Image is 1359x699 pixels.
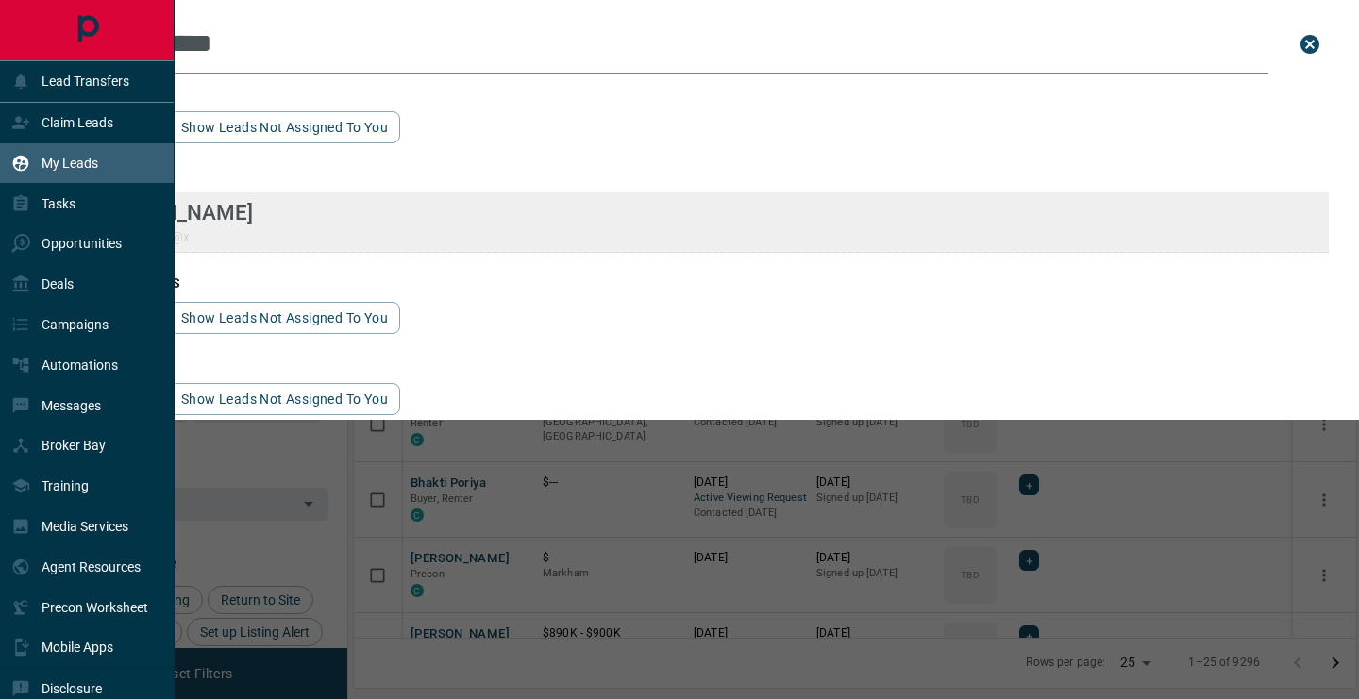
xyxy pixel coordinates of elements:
h3: phone matches [72,275,1329,291]
button: close search bar [1291,25,1329,63]
h3: name matches [72,85,1329,100]
h3: id matches [72,357,1329,372]
button: show leads not assigned to you [169,111,400,143]
button: show leads not assigned to you [169,383,400,415]
button: show leads not assigned to you [169,302,400,334]
h3: email matches [72,166,1329,181]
